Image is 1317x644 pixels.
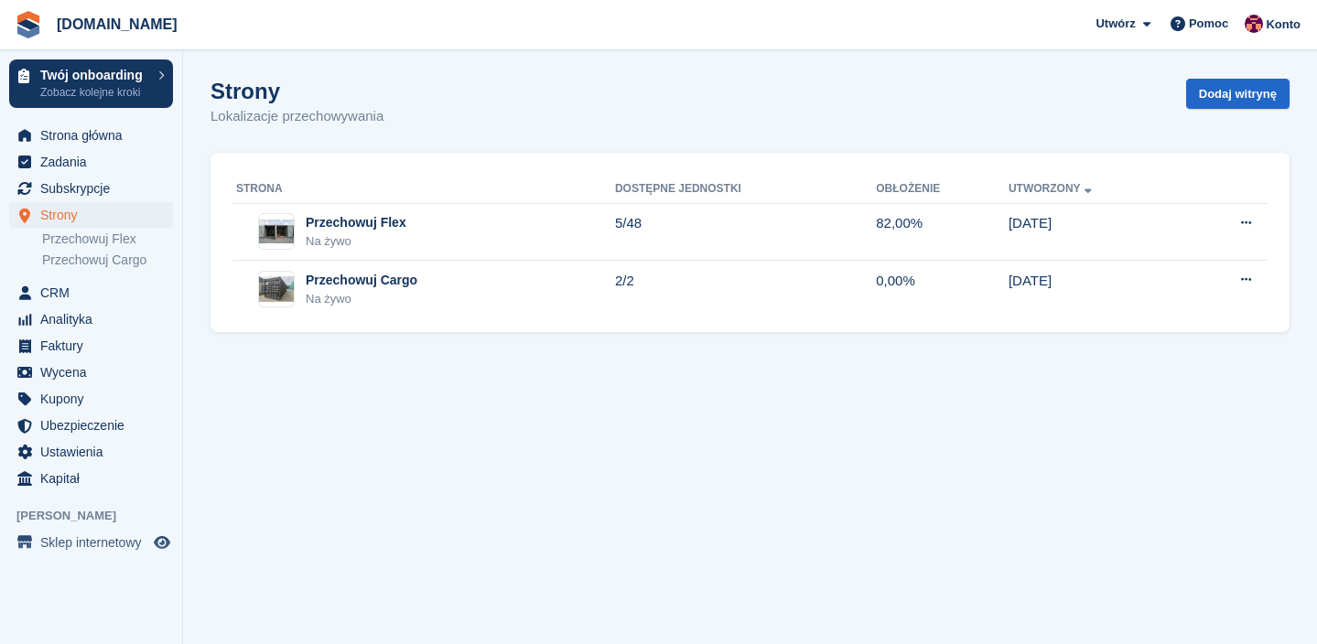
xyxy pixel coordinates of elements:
[40,306,150,332] span: Analityka
[9,530,173,555] a: menu
[40,386,150,412] span: Kupony
[40,439,150,465] span: Ustawienia
[15,11,42,38] img: stora-icon-8386f47178a22dfd0bd8f6a31ec36ba5ce8667c1dd55bd0f319d3a0aa187defe.svg
[9,149,173,175] a: menu
[615,203,876,261] td: 5/48
[42,231,173,248] a: Przechowuj Flex
[232,175,615,204] th: Strona
[9,360,173,385] a: menu
[306,213,406,232] div: Przechowuj Flex
[876,261,1009,317] td: 0,00%
[40,149,150,175] span: Zadania
[211,79,383,103] h1: Strony
[615,261,876,317] td: 2/2
[9,413,173,438] a: menu
[876,203,1009,261] td: 82,00%
[40,280,150,306] span: CRM
[42,252,173,269] a: Przechowuj Cargo
[40,413,150,438] span: Ubezpieczenie
[9,306,173,332] a: menu
[40,69,149,81] p: Twój onboarding
[40,360,150,385] span: Wycena
[9,202,173,228] a: menu
[1186,79,1290,109] a: Dodaj witrynę
[615,175,876,204] th: Dostępne jednostki
[40,466,150,491] span: Kapitał
[151,531,173,553] a: Podgląd sklepu
[9,123,173,148] a: menu
[211,106,383,127] p: Lokalizacje przechowywania
[9,439,173,465] a: menu
[9,280,173,306] a: menu
[40,530,150,555] span: Sklep internetowy
[9,59,173,108] a: Twój onboarding Zobacz kolejne kroki
[9,466,173,491] a: menu
[9,176,173,201] a: menu
[306,271,417,290] div: Przechowuj Cargo
[40,202,150,228] span: Strony
[40,176,150,201] span: Subskrypcje
[16,507,182,525] span: [PERSON_NAME]
[1245,15,1263,33] img: Mateusz Kacwin
[1266,16,1301,34] span: Konto
[1096,15,1135,33] span: Utwórz
[9,386,173,412] a: menu
[1189,15,1228,33] span: Pomoc
[1009,261,1188,317] td: [DATE]
[259,220,294,243] img: Obraz strony Przechowuj Flex
[40,84,149,101] p: Zobacz kolejne kroki
[306,290,417,308] div: Na żywo
[259,276,294,303] img: Obraz strony Przechowuj Cargo
[49,9,185,39] a: [DOMAIN_NAME]
[1009,182,1096,195] a: Utworzony
[40,333,150,359] span: Faktury
[306,232,406,251] div: Na żywo
[9,333,173,359] a: menu
[1009,203,1188,261] td: [DATE]
[40,123,150,148] span: Strona główna
[876,175,1009,204] th: Obłożenie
